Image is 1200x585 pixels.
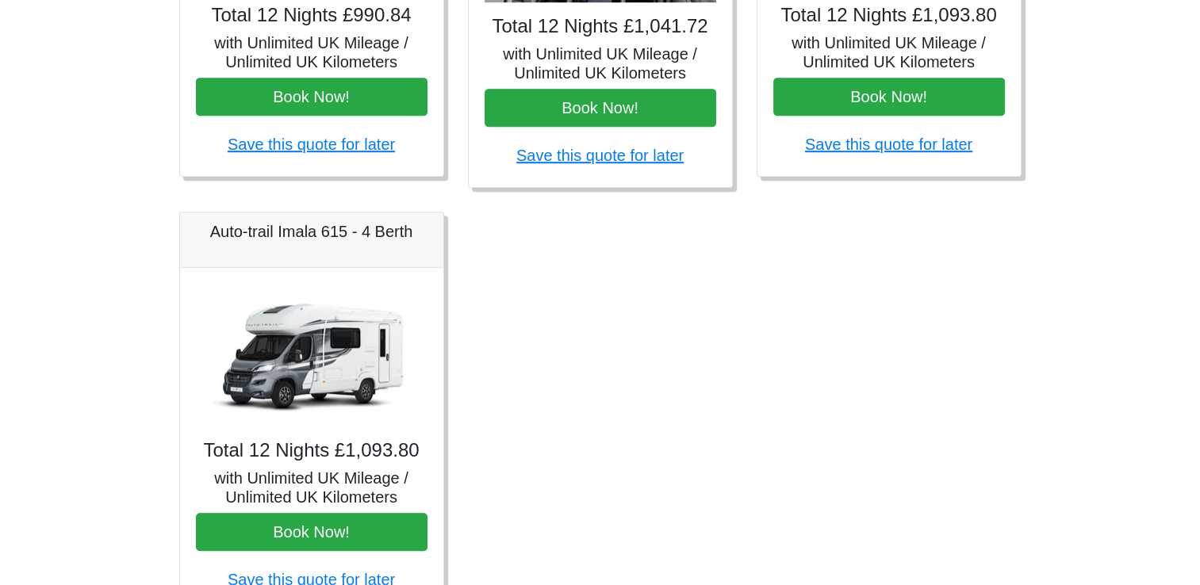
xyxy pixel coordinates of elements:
h4: Total 12 Nights £1,093.80 [196,439,427,462]
h5: with Unlimited UK Mileage / Unlimited UK Kilometers [773,33,1005,71]
a: Save this quote for later [805,136,972,153]
img: Auto-trail Imala 615 - 4 Berth [201,284,423,426]
h5: with Unlimited UK Mileage / Unlimited UK Kilometers [196,468,427,507]
button: Book Now! [196,513,427,551]
h4: Total 12 Nights £990.84 [196,4,427,27]
button: Book Now! [485,89,716,127]
h5: Auto-trail Imala 615 - 4 Berth [196,222,427,241]
h4: Total 12 Nights £1,041.72 [485,15,716,38]
h5: with Unlimited UK Mileage / Unlimited UK Kilometers [485,44,716,82]
a: Save this quote for later [228,136,395,153]
a: Save this quote for later [516,147,684,164]
h4: Total 12 Nights £1,093.80 [773,4,1005,27]
button: Book Now! [773,78,1005,116]
button: Book Now! [196,78,427,116]
h5: with Unlimited UK Mileage / Unlimited UK Kilometers [196,33,427,71]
